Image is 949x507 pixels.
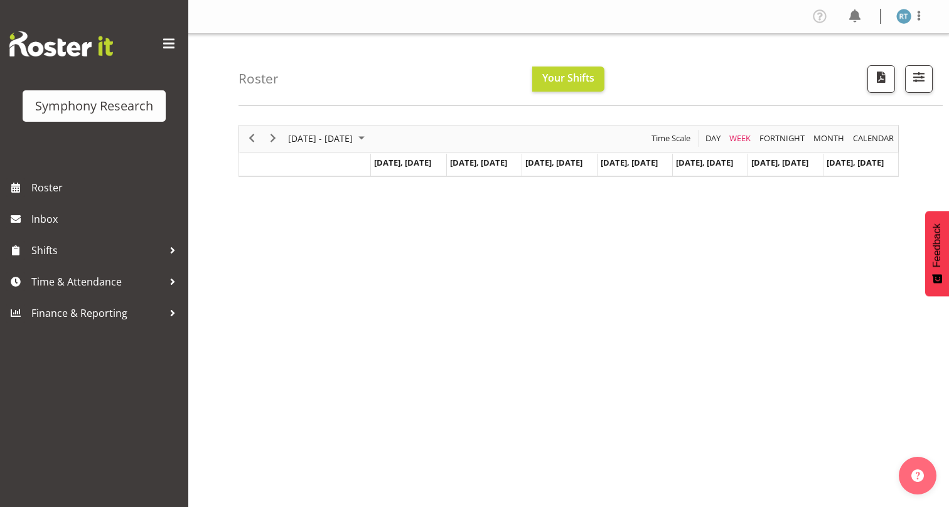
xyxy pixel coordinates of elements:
[262,125,284,152] div: next period
[287,131,354,146] span: [DATE] - [DATE]
[601,157,658,168] span: [DATE], [DATE]
[851,131,896,146] button: Month
[239,125,899,177] div: Timeline Week of September 25, 2023
[31,210,182,228] span: Inbox
[31,272,163,291] span: Time & Attendance
[812,131,847,146] button: Timeline Month
[542,71,594,85] span: Your Shifts
[532,67,604,92] button: Your Shifts
[704,131,722,146] span: Day
[9,31,113,56] img: Rosterit website logo
[284,125,372,152] div: Sep 25 - Oct 01, 2023
[650,131,692,146] span: Time Scale
[704,131,723,146] button: Timeline Day
[31,304,163,323] span: Finance & Reporting
[852,131,895,146] span: calendar
[35,97,153,115] div: Symphony Research
[450,157,507,168] span: [DATE], [DATE]
[727,131,753,146] button: Timeline Week
[31,178,182,197] span: Roster
[676,157,733,168] span: [DATE], [DATE]
[31,241,163,260] span: Shifts
[728,131,752,146] span: Week
[241,125,262,152] div: previous period
[758,131,806,146] span: Fortnight
[905,65,933,93] button: Filter Shifts
[827,157,884,168] span: [DATE], [DATE]
[925,211,949,296] button: Feedback - Show survey
[239,72,279,86] h4: Roster
[244,131,260,146] button: Previous
[911,469,924,482] img: help-xxl-2.png
[751,157,808,168] span: [DATE], [DATE]
[931,223,943,267] span: Feedback
[286,131,370,146] button: September 2023
[374,157,431,168] span: [DATE], [DATE]
[265,131,282,146] button: Next
[896,9,911,24] img: raymond-tuhega1922.jpg
[867,65,895,93] button: Download a PDF of the roster according to the set date range.
[758,131,807,146] button: Fortnight
[812,131,845,146] span: Month
[650,131,693,146] button: Time Scale
[525,157,582,168] span: [DATE], [DATE]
